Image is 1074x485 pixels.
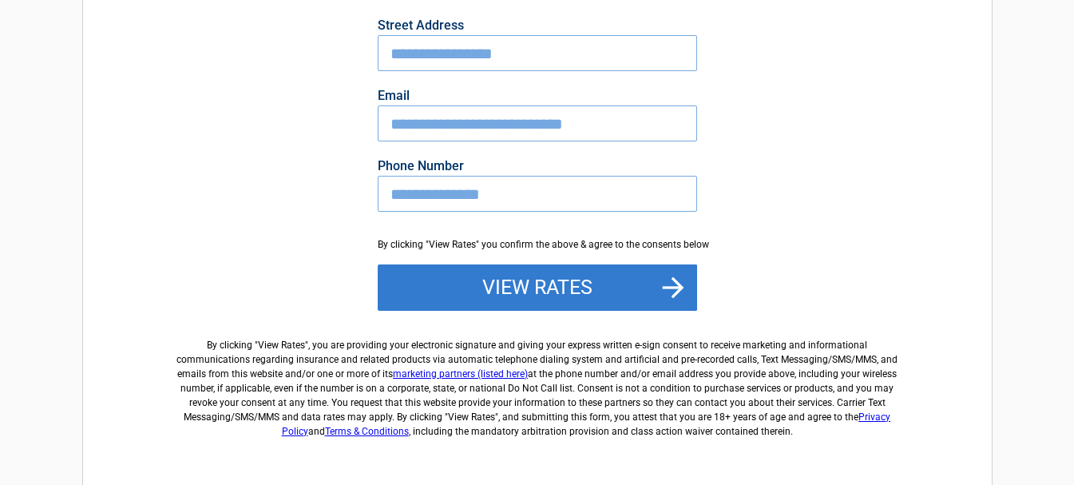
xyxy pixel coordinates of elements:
a: Terms & Conditions [325,426,409,437]
span: View Rates [258,340,305,351]
a: Privacy Policy [282,411,891,437]
label: Email [378,89,697,102]
label: Street Address [378,19,697,32]
label: Phone Number [378,160,697,173]
label: By clicking " ", you are providing your electronic signature and giving your express written e-si... [171,325,904,439]
a: marketing partners (listed here) [393,368,528,380]
button: View Rates [378,264,697,311]
div: By clicking "View Rates" you confirm the above & agree to the consents below [378,237,697,252]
